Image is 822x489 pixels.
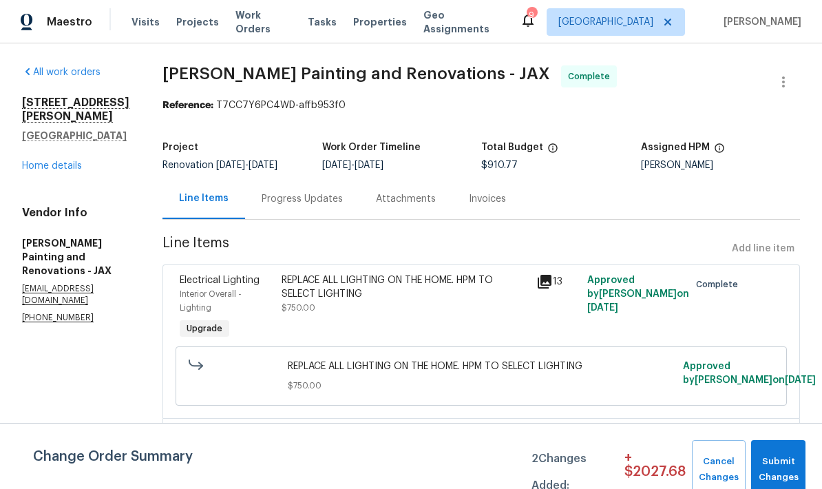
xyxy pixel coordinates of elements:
span: Work Orders [235,8,291,36]
span: [DATE] [587,303,618,313]
span: Line Items [162,236,726,262]
div: Progress Updates [262,192,343,206]
span: Properties [353,15,407,29]
span: Interior Overall - Lighting [180,290,242,312]
div: Line Items [179,191,229,205]
span: Complete [568,70,615,83]
span: Projects [176,15,219,29]
span: Complete [696,278,744,291]
span: Renovation [162,160,277,170]
span: Cancel Changes [699,454,739,486]
span: Approved by [PERSON_NAME] on [587,275,689,313]
span: Geo Assignments [423,8,503,36]
div: 13 [536,273,579,290]
span: $910.77 [481,160,518,170]
div: 9 [527,8,536,22]
h5: [PERSON_NAME] Painting and Renovations - JAX [22,236,129,278]
h5: Project [162,143,198,152]
span: [DATE] [785,375,816,385]
span: [DATE] [249,160,277,170]
span: [DATE] [216,160,245,170]
span: $750.00 [288,379,675,393]
span: REPLACE ALL LIGHTING ON THE HOME. HPM TO SELECT LIGHTING [288,360,675,373]
b: Reference: [162,101,213,110]
div: [PERSON_NAME] [641,160,801,170]
span: Electrical Lighting [180,275,260,285]
span: - [322,160,383,170]
div: Attachments [376,192,436,206]
span: [PERSON_NAME] [718,15,801,29]
span: [PERSON_NAME] Painting and Renovations - JAX [162,65,550,82]
span: Approved by [PERSON_NAME] on [683,362,816,385]
span: Tasks [308,17,337,27]
span: The hpm assigned to this work order. [714,143,725,160]
div: REPLACE ALL LIGHTING ON THE HOME. HPM TO SELECT LIGHTING [282,273,528,301]
span: [GEOGRAPHIC_DATA] [558,15,653,29]
h5: Total Budget [481,143,543,152]
span: Visits [131,15,160,29]
span: Maestro [47,15,92,29]
span: [DATE] [322,160,351,170]
span: - [216,160,277,170]
span: Upgrade [181,322,228,335]
a: All work orders [22,67,101,77]
span: Submit Changes [758,454,799,486]
div: T7CC7Y6PC4WD-affb953f0 [162,98,800,112]
span: $750.00 [282,304,315,312]
h5: Assigned HPM [641,143,710,152]
h4: Vendor Info [22,206,129,220]
span: The total cost of line items that have been proposed by Opendoor. This sum includes line items th... [547,143,558,160]
a: Home details [22,161,82,171]
div: Invoices [469,192,506,206]
h5: Work Order Timeline [322,143,421,152]
span: [DATE] [355,160,383,170]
